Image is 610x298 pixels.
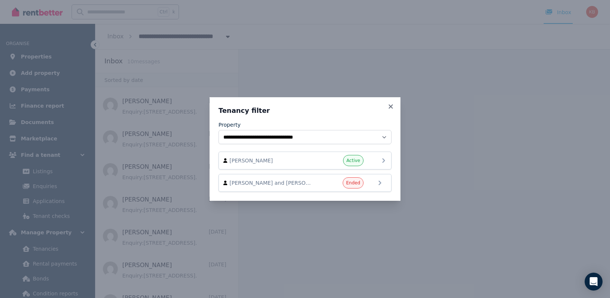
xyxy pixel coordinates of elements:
[218,174,392,192] a: [PERSON_NAME] and [PERSON_NAME]Ended
[230,179,315,187] span: [PERSON_NAME] and [PERSON_NAME]
[230,157,315,164] span: [PERSON_NAME]
[218,106,392,115] h3: Tenancy filter
[585,273,603,291] div: Open Intercom Messenger
[346,158,360,164] span: Active
[218,152,392,169] a: [PERSON_NAME]Active
[346,180,360,186] span: Ended
[218,121,240,129] label: Property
